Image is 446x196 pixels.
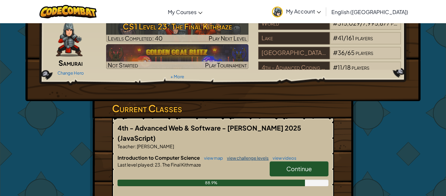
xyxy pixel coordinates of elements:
span: Continue [286,165,312,172]
span: Samurai [58,58,83,67]
span: 65 [347,49,355,56]
a: Not StartedPlay Tournament [106,44,249,69]
span: My Courses [168,9,197,15]
span: English ([GEOGRAPHIC_DATA]) [331,9,408,15]
img: samurai.pose.png [56,17,83,57]
span: 161 [346,34,354,42]
span: players [355,34,373,42]
a: [GEOGRAPHIC_DATA] Conversion Charter School#36/65players [258,53,401,61]
a: view videos [269,155,296,161]
img: Golden Goal [106,44,249,69]
a: My Account [269,1,324,22]
span: My Account [286,8,321,15]
span: Levels Completed: 40 [108,34,163,42]
span: 18 [345,63,351,71]
span: 23. [154,162,162,168]
div: Lake [258,32,329,45]
a: English ([GEOGRAPHIC_DATA]) [328,3,411,21]
a: view map [201,155,223,161]
div: World [258,17,329,30]
span: Introduction to Computer Science [118,154,201,161]
span: Play Tournament [205,61,247,69]
div: 88.9% [118,180,305,186]
span: : [153,162,154,168]
img: avatar [272,7,283,17]
div: 4th - Advanced Coding - [PERSON_NAME] 2025 [258,62,329,74]
a: World#315,029/7,995,677players [258,24,401,31]
a: view challenge levels [224,155,269,161]
span: 4th - Advanced Web & Software - [PERSON_NAME] 2025 [118,124,301,132]
span: Teacher [118,143,135,149]
span: players [356,49,373,56]
a: 4th - Advanced Coding - [PERSON_NAME] 2025#11/18players [258,68,401,75]
span: Play Next Level [209,34,247,42]
img: CodeCombat logo [40,5,97,18]
a: Lake#41/161players [258,38,401,46]
a: + More [170,74,184,79]
span: # [333,49,338,56]
h3: Current Classes [112,101,334,116]
span: / [343,34,346,42]
span: The Final Kithmaze [162,162,201,168]
span: Not Started [108,61,138,69]
span: Last level played [118,162,153,168]
span: # [333,34,338,42]
a: Change Hero [57,70,84,76]
span: [PERSON_NAME] [136,143,174,149]
span: / [342,63,345,71]
a: Play Next Level [106,17,249,42]
span: 41 [338,34,343,42]
a: My Courses [165,3,206,21]
span: # [333,63,338,71]
h3: CS1 Level 23: The Final Kithmaze [106,19,249,34]
span: 36 [338,49,345,56]
div: [GEOGRAPHIC_DATA] Conversion Charter School [258,47,329,59]
span: 11 [338,63,342,71]
span: : [135,143,136,149]
span: / [345,49,347,56]
span: players [352,63,369,71]
span: (JavaScript) [118,134,156,142]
